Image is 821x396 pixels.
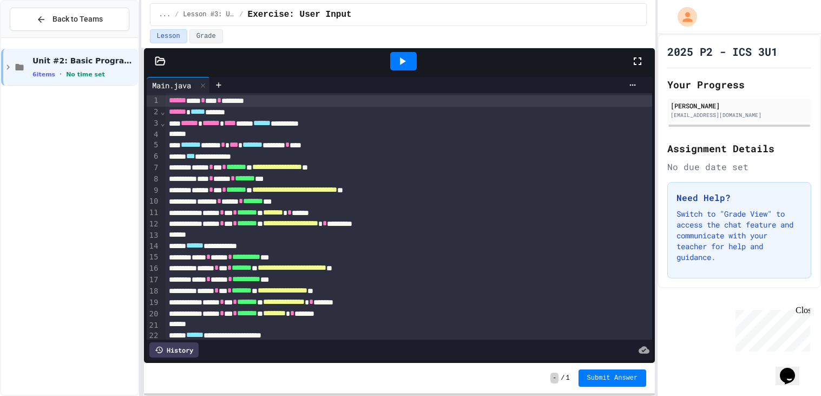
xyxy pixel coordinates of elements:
[60,70,62,79] span: •
[239,10,243,19] span: /
[587,374,638,382] span: Submit Answer
[147,275,160,286] div: 17
[561,374,564,382] span: /
[147,118,160,129] div: 3
[147,174,160,185] div: 8
[66,71,105,78] span: No time set
[671,101,808,111] div: [PERSON_NAME]
[671,111,808,119] div: [EMAIL_ADDRESS][DOMAIN_NAME]
[160,119,165,127] span: Fold line
[159,10,171,19] span: ...
[147,219,160,230] div: 12
[667,141,811,156] h2: Assignment Details
[147,309,160,320] div: 20
[147,151,160,163] div: 6
[52,14,103,25] span: Back to Teams
[183,10,235,19] span: Lesson #3: User Input
[147,320,160,331] div: 21
[248,8,352,21] span: Exercise: User Input
[731,306,810,352] iframe: chat widget
[566,374,569,382] span: 1
[147,77,210,93] div: Main.java
[32,56,136,66] span: Unit #2: Basic Programming Concepts
[667,160,811,173] div: No due date set
[550,373,559,384] span: -
[160,107,165,116] span: Fold line
[147,95,160,107] div: 1
[579,369,647,387] button: Submit Answer
[147,297,160,309] div: 19
[147,163,160,174] div: 7
[667,77,811,92] h2: Your Progress
[676,191,802,204] h3: Need Help?
[32,71,55,78] span: 6 items
[175,10,179,19] span: /
[776,353,810,385] iframe: chat widget
[147,263,160,275] div: 16
[147,185,160,197] div: 9
[147,129,160,140] div: 4
[149,342,199,358] div: History
[666,4,700,29] div: My Account
[147,207,160,219] div: 11
[147,80,196,91] div: Main.java
[147,241,160,252] div: 14
[147,196,160,207] div: 10
[150,29,187,43] button: Lesson
[4,4,75,69] div: Chat with us now!Close
[147,252,160,263] div: 15
[667,44,778,59] h1: 2025 P2 - ICS 3U1
[147,140,160,151] div: 5
[147,286,160,297] div: 18
[10,8,129,31] button: Back to Teams
[147,107,160,118] div: 2
[147,330,160,342] div: 22
[676,209,802,263] p: Switch to "Grade View" to access the chat feature and communicate with your teacher for help and ...
[189,29,223,43] button: Grade
[147,230,160,241] div: 13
